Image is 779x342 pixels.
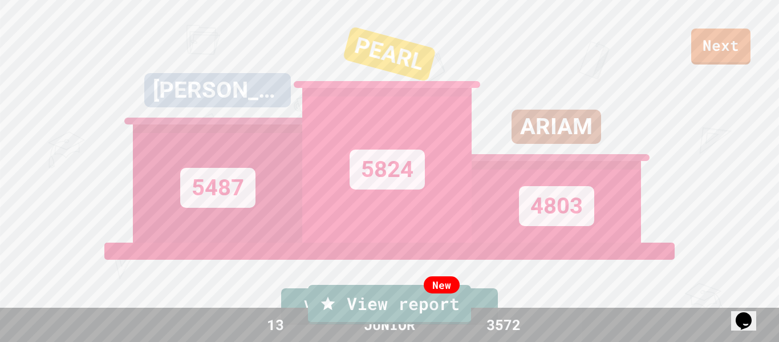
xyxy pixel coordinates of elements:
[691,29,750,65] a: Next
[519,186,594,226] div: 4803
[144,73,291,107] div: [PERSON_NAME]
[350,150,425,190] div: 5824
[512,110,601,144] div: ARIAM
[180,168,255,208] div: 5487
[308,285,471,324] a: View report
[342,26,436,82] div: PEARL
[424,276,460,293] div: New
[731,296,768,331] iframe: chat widget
